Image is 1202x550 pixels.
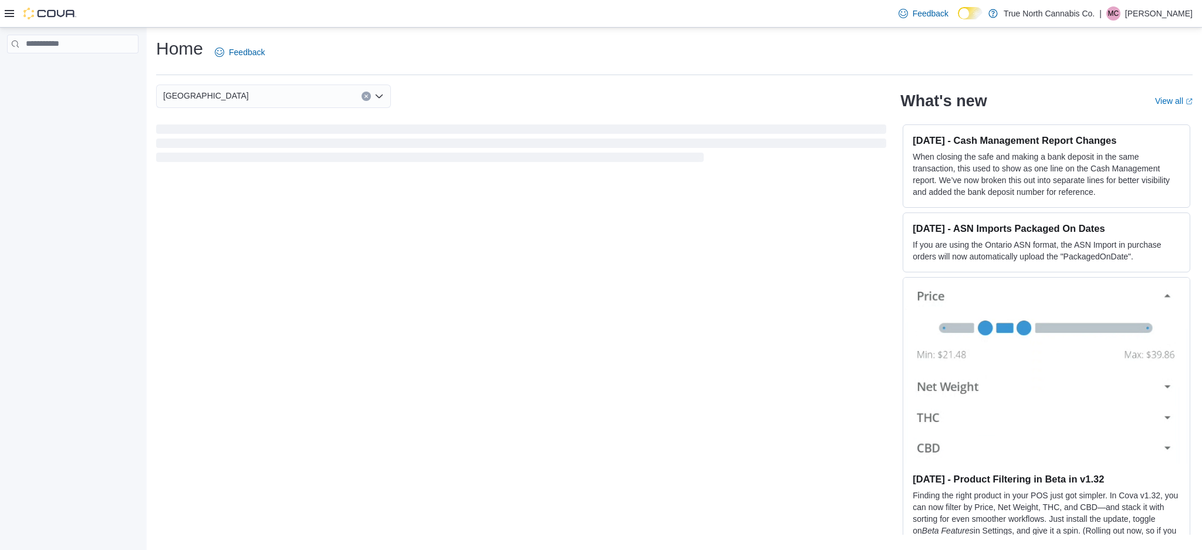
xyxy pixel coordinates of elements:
[229,46,265,58] span: Feedback
[210,41,269,64] a: Feedback
[913,490,1180,548] p: Finding the right product in your POS just got simpler. In Cova v1.32, you can now filter by Pric...
[913,8,948,19] span: Feedback
[913,134,1180,146] h3: [DATE] - Cash Management Report Changes
[913,151,1180,198] p: When closing the safe and making a bank deposit in the same transaction, this used to show as one...
[913,473,1180,485] h3: [DATE] - Product Filtering in Beta in v1.32
[894,2,953,25] a: Feedback
[1186,98,1193,105] svg: External link
[900,92,987,110] h2: What's new
[1106,6,1120,21] div: Matthew Cross
[1155,96,1193,106] a: View allExternal link
[156,127,886,164] span: Loading
[922,526,974,535] em: Beta Features
[958,7,982,19] input: Dark Mode
[156,37,203,60] h1: Home
[1004,6,1095,21] p: True North Cannabis Co.
[1099,6,1102,21] p: |
[7,56,139,84] nav: Complex example
[958,19,958,20] span: Dark Mode
[1108,6,1119,21] span: MC
[374,92,384,101] button: Open list of options
[913,222,1180,234] h3: [DATE] - ASN Imports Packaged On Dates
[1125,6,1193,21] p: [PERSON_NAME]
[23,8,76,19] img: Cova
[913,239,1180,262] p: If you are using the Ontario ASN format, the ASN Import in purchase orders will now automatically...
[163,89,249,103] span: [GEOGRAPHIC_DATA]
[362,92,371,101] button: Clear input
